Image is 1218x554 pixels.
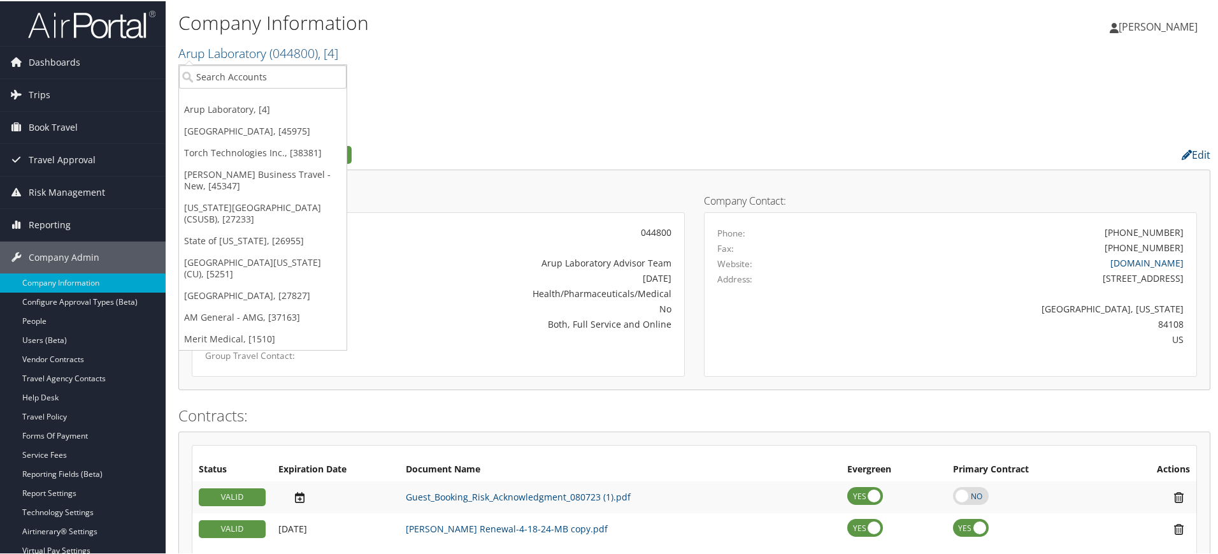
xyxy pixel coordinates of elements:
a: Merit Medical, [1510] [179,327,347,349]
a: [PERSON_NAME] Renewal-4-18-24-MB copy.pdf [406,521,608,534]
span: ( 044800 ) [269,43,318,61]
div: Both, Full Service and Online [367,316,671,330]
span: Reporting [29,208,71,240]
div: Add/Edit Date [278,490,393,503]
label: Group Travel Contact: [205,348,348,361]
div: Add/Edit Date [278,522,393,534]
div: [GEOGRAPHIC_DATA], [US_STATE] [839,301,1184,314]
span: [DATE] [278,521,307,534]
h1: Company Information [178,8,866,35]
a: Guest_Booking_Risk_Acknowledgment_080723 (1).pdf [406,490,631,502]
i: Remove Contract [1168,521,1190,535]
span: Trips [29,78,50,110]
a: [GEOGRAPHIC_DATA], [45975] [179,119,347,141]
a: Torch Technologies Inc., [38381] [179,141,347,163]
th: Evergreen [841,457,946,480]
a: [GEOGRAPHIC_DATA][US_STATE] (CU), [5251] [179,251,347,284]
div: 044800 [367,224,671,238]
div: No [367,301,671,314]
label: Phone: [717,226,745,238]
a: Edit [1182,147,1210,161]
label: Address: [717,272,752,284]
div: [PHONE_NUMBER] [1105,240,1184,253]
img: airportal-logo.png [28,8,155,38]
div: [STREET_ADDRESS] [839,270,1184,284]
th: Status [192,457,272,480]
th: Document Name [399,457,841,480]
span: , [ 4 ] [318,43,338,61]
span: Dashboards [29,45,80,77]
input: Search Accounts [179,64,347,87]
div: Health/Pharmaceuticals/Medical [367,286,671,299]
a: [PERSON_NAME] Business Travel - New, [45347] [179,163,347,196]
label: Website: [717,256,752,269]
span: Travel Approval [29,143,96,175]
div: [PHONE_NUMBER] [1105,224,1184,238]
div: 84108 [839,316,1184,330]
a: State of [US_STATE], [26955] [179,229,347,251]
a: [GEOGRAPHIC_DATA], [27827] [179,284,347,305]
a: [US_STATE][GEOGRAPHIC_DATA] (CSUSB), [27233] [179,196,347,229]
th: Expiration Date [272,457,399,480]
div: [DATE] [367,270,671,284]
a: [PERSON_NAME] [1110,6,1210,45]
div: VALID [199,519,266,537]
i: Remove Contract [1168,490,1190,503]
a: AM General - AMG, [37163] [179,305,347,327]
span: Risk Management [29,175,105,207]
h4: Company Contact: [704,194,1197,205]
th: Primary Contract [947,457,1111,480]
a: [DOMAIN_NAME] [1110,256,1184,268]
label: Fax: [717,241,734,254]
div: VALID [199,487,266,505]
div: Arup Laboratory Advisor Team [367,255,671,268]
span: [PERSON_NAME] [1119,18,1198,33]
span: Book Travel [29,110,78,142]
a: Arup Laboratory, [4] [179,98,347,119]
h4: Account Details: [192,194,685,205]
th: Actions [1111,457,1196,480]
span: Company Admin [29,240,99,272]
h2: Company Profile: [178,142,860,164]
h2: Contracts: [178,404,1210,425]
a: Arup Laboratory [178,43,338,61]
div: US [839,332,1184,345]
